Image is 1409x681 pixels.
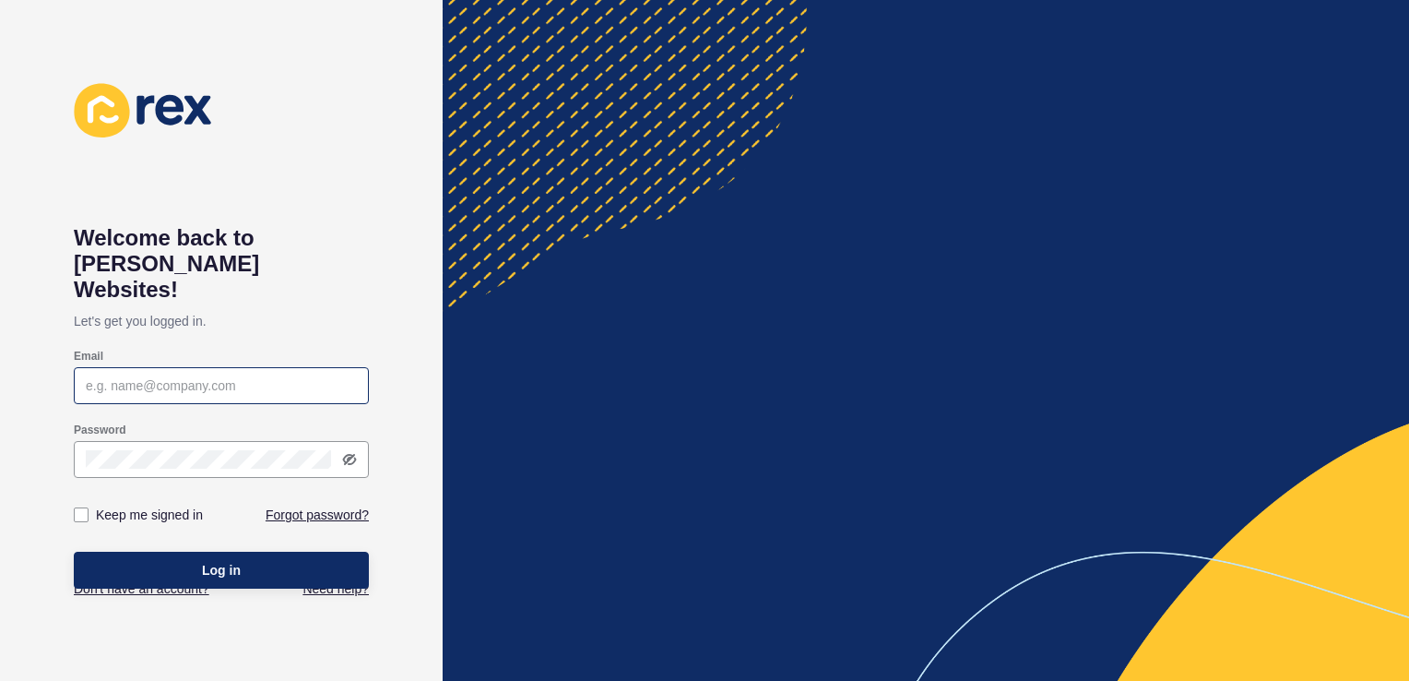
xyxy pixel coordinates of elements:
[74,303,369,340] p: Let's get you logged in.
[266,506,369,524] a: Forgot password?
[202,561,241,579] span: Log in
[86,376,357,395] input: e.g. name@company.com
[74,349,103,364] label: Email
[74,423,126,437] label: Password
[74,225,369,303] h1: Welcome back to [PERSON_NAME] Websites!
[74,579,209,598] a: Don't have an account?
[96,506,203,524] label: Keep me signed in
[74,552,369,589] button: Log in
